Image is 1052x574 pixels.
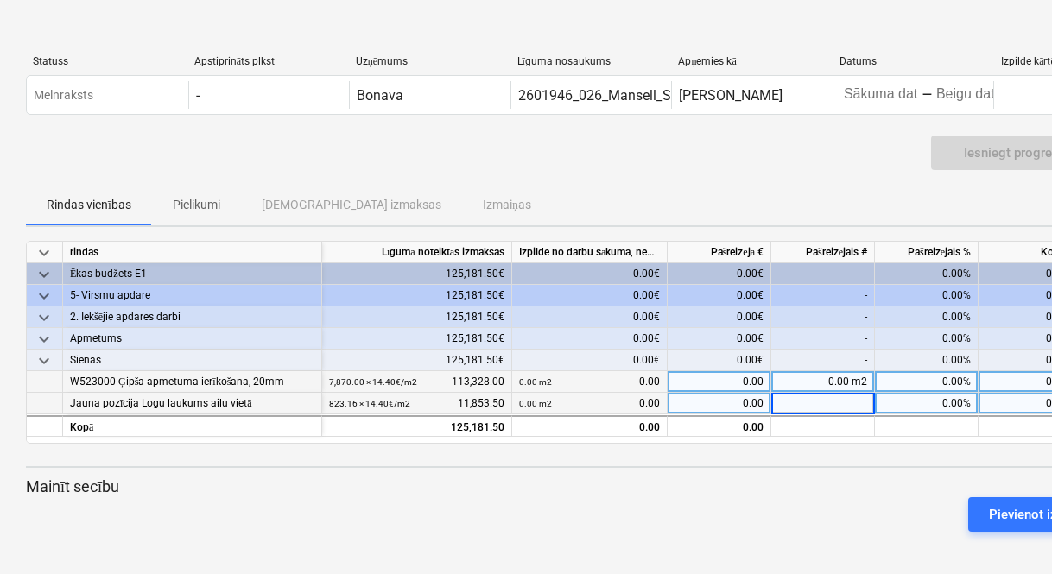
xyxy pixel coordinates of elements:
[840,83,922,107] input: Sākuma datums
[840,55,987,67] div: Datums
[875,263,979,285] div: 0.00%
[771,242,875,263] div: Pašreizējais #
[678,55,826,68] div: Apņemies kā
[34,307,54,328] span: keyboard_arrow_down
[519,371,660,393] div: 0.00
[512,328,668,350] div: 0.00€
[668,371,771,393] div: 0.00
[33,55,181,67] div: Statuss
[933,83,1014,107] input: Beigu datums
[70,393,314,414] div: Jauna pozīcija Logu laukums ailu vietā
[329,393,504,414] div: 11,853.50
[322,328,512,350] div: 125,181.50€
[668,242,771,263] div: Pašreizējā €
[519,417,660,438] div: 0.00
[875,371,979,393] div: 0.00%
[357,87,403,104] div: Bonava
[771,306,875,328] div: -
[329,399,410,408] small: 823.16 × 14.40€ / m2
[34,264,54,285] span: keyboard_arrow_down
[771,371,875,393] div: 0.00 m2
[512,242,668,263] div: Izpilde no darbu sākuma, neskaitot kārtējā mēneša izpildi
[771,285,875,306] div: -
[34,86,93,104] p: Melnraksts
[34,286,54,306] span: keyboard_arrow_down
[517,55,665,68] div: Līguma nosaukums
[668,306,771,328] div: 0.00€
[875,393,979,414] div: 0.00%
[70,263,314,285] div: Ēkas budžets E1
[322,306,512,328] div: 125,181.50€
[47,196,131,214] p: Rindas vienības
[771,350,875,371] div: -
[512,263,668,285] div: 0.00€
[70,285,314,306] div: 5- Virsmu apdare
[329,417,504,438] div: 125,181.50
[875,306,979,328] div: 0.00%
[771,328,875,350] div: -
[512,350,668,371] div: 0.00€
[322,350,512,371] div: 125,181.50€
[196,87,200,104] div: -
[668,328,771,350] div: 0.00€
[771,263,875,285] div: -
[70,350,314,371] div: Sienas
[322,242,512,263] div: Līgumā noteiktās izmaksas
[875,285,979,306] div: 0.00%
[70,371,314,393] div: W523000 Ģipša apmetuma ierīkošana, 20mm
[679,87,783,104] div: [PERSON_NAME]
[512,306,668,328] div: 0.00€
[922,90,933,100] div: -
[875,328,979,350] div: 0.00%
[875,350,979,371] div: 0.00%
[519,393,660,414] div: 0.00
[356,55,504,68] div: Uzņēmums
[668,263,771,285] div: 0.00€
[668,415,771,437] div: 0.00
[173,196,220,214] p: Pielikumi
[519,399,552,408] small: 0.00 m2
[34,243,54,263] span: keyboard_arrow_down
[668,393,771,414] div: 0.00
[875,242,979,263] div: Pašreizējais %
[34,350,54,371] span: keyboard_arrow_down
[194,55,342,68] div: Apstiprināts plkst
[70,328,314,350] div: Apmetums
[668,350,771,371] div: 0.00€
[322,263,512,285] div: 125,181.50€
[329,371,504,393] div: 113,328.00
[63,415,322,437] div: Kopā
[329,377,417,387] small: 7,870.00 × 14.40€ / m2
[70,306,314,328] div: 2. Iekšējie apdares darbi
[34,329,54,350] span: keyboard_arrow_down
[519,377,552,387] small: 0.00 m2
[63,242,322,263] div: rindas
[668,285,771,306] div: 0.00€
[518,87,1033,104] div: 2601946_026_Mansell_SIA_20250611_Ligums_Apmetums_2025-2_VG24_1karta.pdf
[322,285,512,306] div: 125,181.50€
[512,285,668,306] div: 0.00€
